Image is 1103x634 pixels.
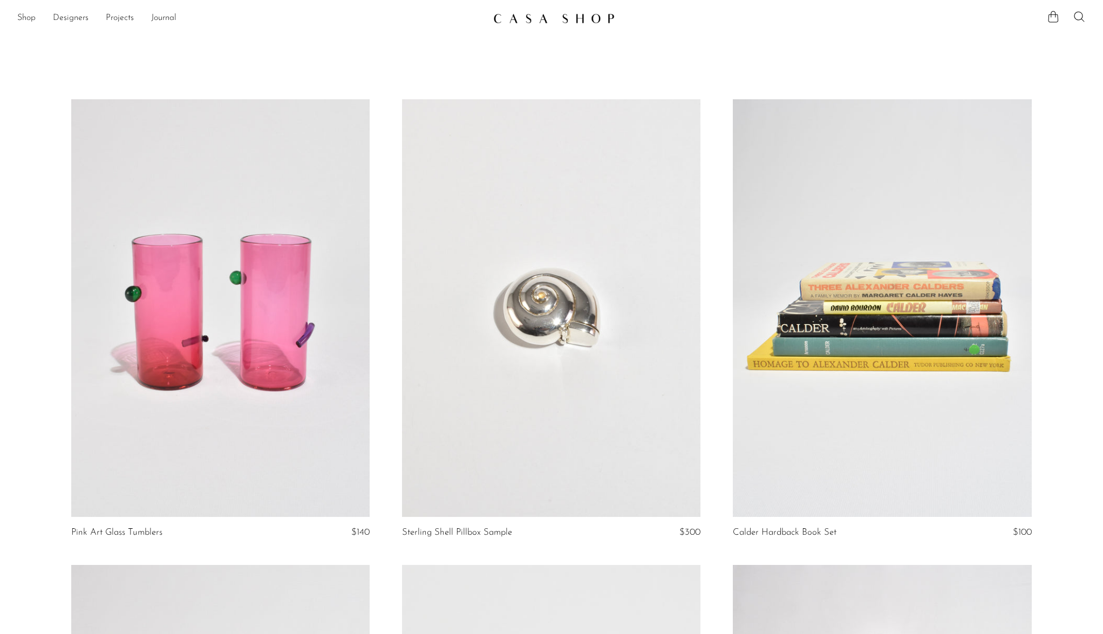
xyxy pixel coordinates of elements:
[402,528,512,537] a: Sterling Shell Pillbox Sample
[151,11,176,25] a: Journal
[71,528,162,537] a: Pink Art Glass Tumblers
[17,9,485,28] ul: NEW HEADER MENU
[53,11,88,25] a: Designers
[17,11,36,25] a: Shop
[106,11,134,25] a: Projects
[679,528,700,537] span: $300
[17,9,485,28] nav: Desktop navigation
[351,528,370,537] span: $140
[733,528,836,537] a: Calder Hardback Book Set
[1013,528,1032,537] span: $100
